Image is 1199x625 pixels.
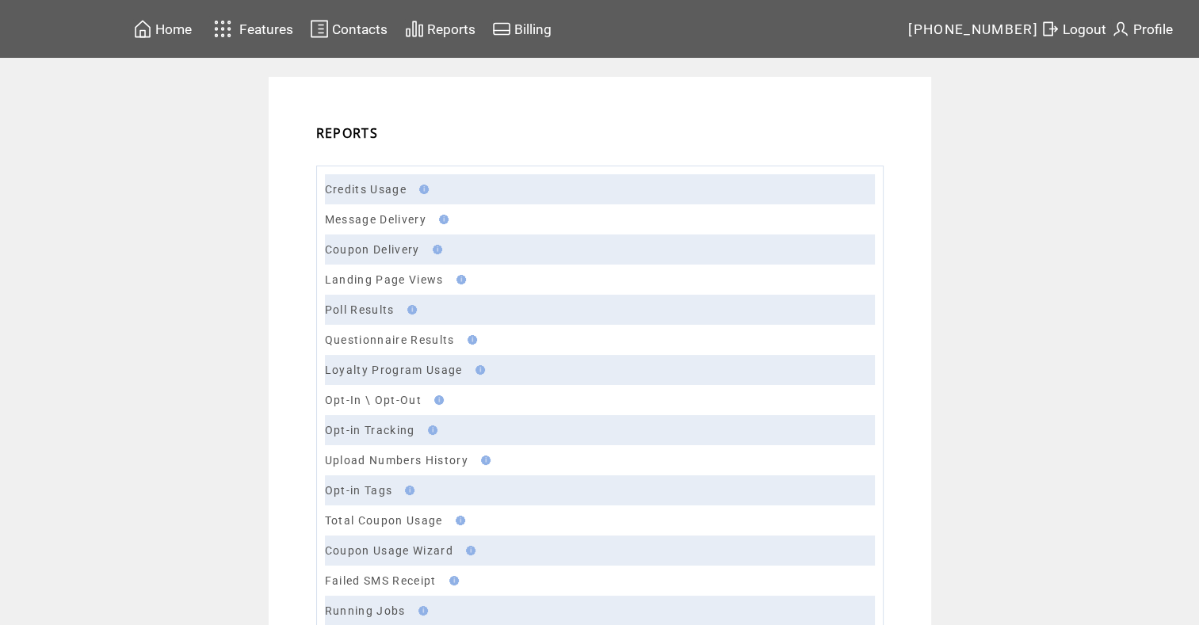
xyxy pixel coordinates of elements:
[325,424,415,436] a: Opt-in Tracking
[325,183,407,196] a: Credits Usage
[403,305,417,314] img: help.gif
[1038,17,1109,41] a: Logout
[463,335,477,345] img: help.gif
[1133,21,1173,37] span: Profile
[445,576,459,585] img: help.gif
[325,574,437,587] a: Failed SMS Receipt
[325,604,406,617] a: Running Jobs
[325,273,444,286] a: Landing Page Views
[490,17,554,41] a: Billing
[1109,17,1175,41] a: Profile
[325,394,422,406] a: Opt-In \ Opt-Out
[476,455,491,465] img: help.gif
[434,215,449,224] img: help.gif
[325,243,420,256] a: Coupon Delivery
[155,21,192,37] span: Home
[133,19,152,39] img: home.svg
[423,425,437,435] img: help.gif
[451,516,465,525] img: help.gif
[131,17,194,41] a: Home
[325,364,463,376] a: Loyalty Program Usage
[325,484,393,497] a: Opt-in Tags
[325,544,453,557] a: Coupon Usage Wizard
[471,365,485,375] img: help.gif
[1111,19,1130,39] img: profile.svg
[461,546,475,555] img: help.gif
[514,21,552,37] span: Billing
[316,124,378,142] span: REPORTS
[332,21,388,37] span: Contacts
[414,185,429,194] img: help.gif
[403,17,478,41] a: Reports
[1063,21,1106,37] span: Logout
[325,454,468,467] a: Upload Numbers History
[405,19,424,39] img: chart.svg
[1041,19,1060,39] img: exit.svg
[427,21,475,37] span: Reports
[325,213,426,226] a: Message Delivery
[207,13,296,44] a: Features
[325,303,395,316] a: Poll Results
[452,275,466,284] img: help.gif
[209,16,237,42] img: features.svg
[400,486,414,495] img: help.gif
[428,245,442,254] img: help.gif
[325,514,443,527] a: Total Coupon Usage
[239,21,293,37] span: Features
[430,395,444,405] img: help.gif
[492,19,511,39] img: creidtcard.svg
[310,19,329,39] img: contacts.svg
[325,333,455,346] a: Questionnaire Results
[414,606,428,615] img: help.gif
[908,21,1038,37] span: [PHONE_NUMBER]
[307,17,390,41] a: Contacts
